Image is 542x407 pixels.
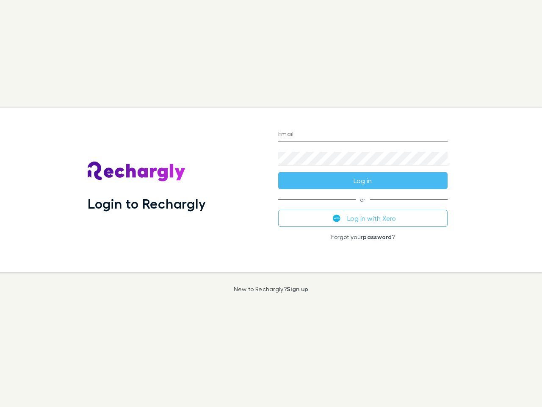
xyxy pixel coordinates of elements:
button: Log in with Xero [278,210,448,227]
img: Xero's logo [333,215,340,222]
a: password [363,233,392,240]
button: Log in [278,172,448,189]
img: Rechargly's Logo [88,162,186,182]
p: New to Rechargly? [234,286,309,293]
p: Forgot your ? [278,234,448,240]
h1: Login to Rechargly [88,195,206,212]
a: Sign up [287,285,308,293]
